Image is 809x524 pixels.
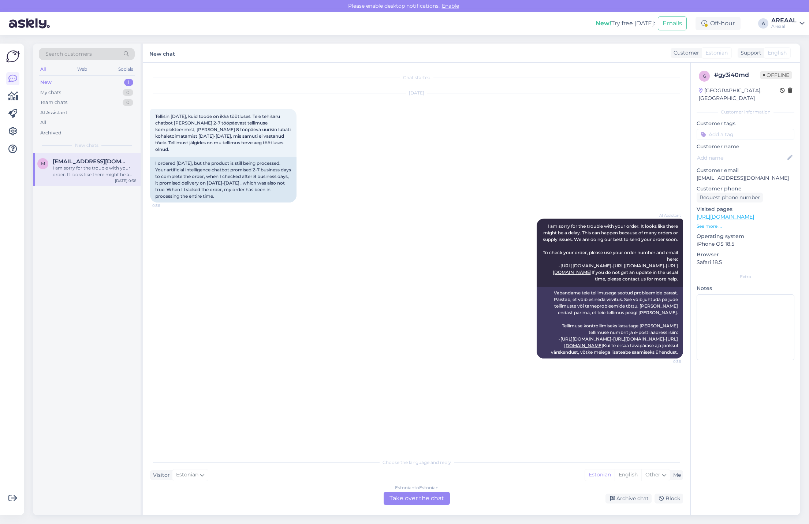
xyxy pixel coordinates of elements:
[40,79,52,86] div: New
[697,285,794,292] p: Notes
[40,129,61,137] div: Archived
[117,64,135,74] div: Socials
[53,165,136,178] div: I am sorry for the trouble with your order. It looks like there might be a delay. This can happen...
[40,99,67,106] div: Team chats
[596,20,611,27] b: New!
[714,71,760,79] div: # gy3i40md
[150,74,683,81] div: Chat started
[596,19,655,28] div: Try free [DATE]:
[705,49,728,57] span: Estonian
[150,471,170,479] div: Visitor
[613,263,664,268] a: [URL][DOMAIN_NAME]
[440,3,461,9] span: Enable
[653,359,681,364] span: 0:36
[124,79,133,86] div: 1
[150,90,683,96] div: [DATE]
[697,193,763,202] div: Request phone number
[697,274,794,280] div: Extra
[115,178,136,183] div: [DATE] 0:36
[150,459,683,466] div: Choose the language and reply
[384,492,450,505] div: Take over the chat
[758,18,768,29] div: A
[395,484,439,491] div: Estonian to Estonian
[697,109,794,115] div: Customer information
[40,89,61,96] div: My chats
[645,471,660,478] span: Other
[655,494,683,503] div: Block
[53,158,129,165] span: mikkelreinola@gmail.com
[41,161,45,166] span: m
[543,223,679,282] span: I am sorry for the trouble with your order. It looks like there might be a delay. This can happen...
[697,154,786,162] input: Add name
[75,142,98,149] span: New chats
[671,49,699,57] div: Customer
[76,64,89,74] div: Web
[40,119,46,126] div: All
[697,129,794,140] input: Add a tag
[123,89,133,96] div: 0
[771,18,805,29] a: AREAALAreaal
[670,471,681,479] div: Me
[760,71,792,79] span: Offline
[699,87,780,102] div: [GEOGRAPHIC_DATA], [GEOGRAPHIC_DATA]
[613,336,664,342] a: [URL][DOMAIN_NAME]
[697,233,794,240] p: Operating system
[658,16,687,30] button: Emails
[585,469,615,480] div: Estonian
[697,223,794,230] p: See more ...
[149,48,175,58] label: New chat
[605,494,652,503] div: Archive chat
[697,167,794,174] p: Customer email
[152,203,180,208] span: 0:36
[697,143,794,150] p: Customer name
[697,259,794,266] p: Safari 18.5
[123,99,133,106] div: 0
[6,49,20,63] img: Askly Logo
[39,64,47,74] div: All
[738,49,761,57] div: Support
[697,174,794,182] p: [EMAIL_ADDRESS][DOMAIN_NAME]
[176,471,198,479] span: Estonian
[703,73,706,79] span: g
[697,185,794,193] p: Customer phone
[40,109,67,116] div: AI Assistant
[697,205,794,213] p: Visited pages
[537,287,683,358] div: Vabandame teie tellimusega seotud probleemide pärast. Paistab, et võib esineda viivitus. See võib...
[45,50,92,58] span: Search customers
[150,157,297,202] div: I ordered [DATE], but the product is still being processed. Your artificial intelligence chatbot ...
[697,213,754,220] a: [URL][DOMAIN_NAME]
[697,240,794,248] p: iPhone OS 18.5
[696,17,741,30] div: Off-hour
[771,18,797,23] div: AREAAL
[653,213,681,218] span: AI Assistant
[560,336,611,342] a: [URL][DOMAIN_NAME]
[155,114,292,152] span: Tellisin [DATE], kuid toode on ikka töötluses. Teie tehisaru chatbot [PERSON_NAME] 2-7 tööpäevast...
[697,251,794,259] p: Browser
[771,23,797,29] div: Areaal
[697,120,794,127] p: Customer tags
[768,49,787,57] span: English
[560,263,611,268] a: [URL][DOMAIN_NAME]
[615,469,641,480] div: English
